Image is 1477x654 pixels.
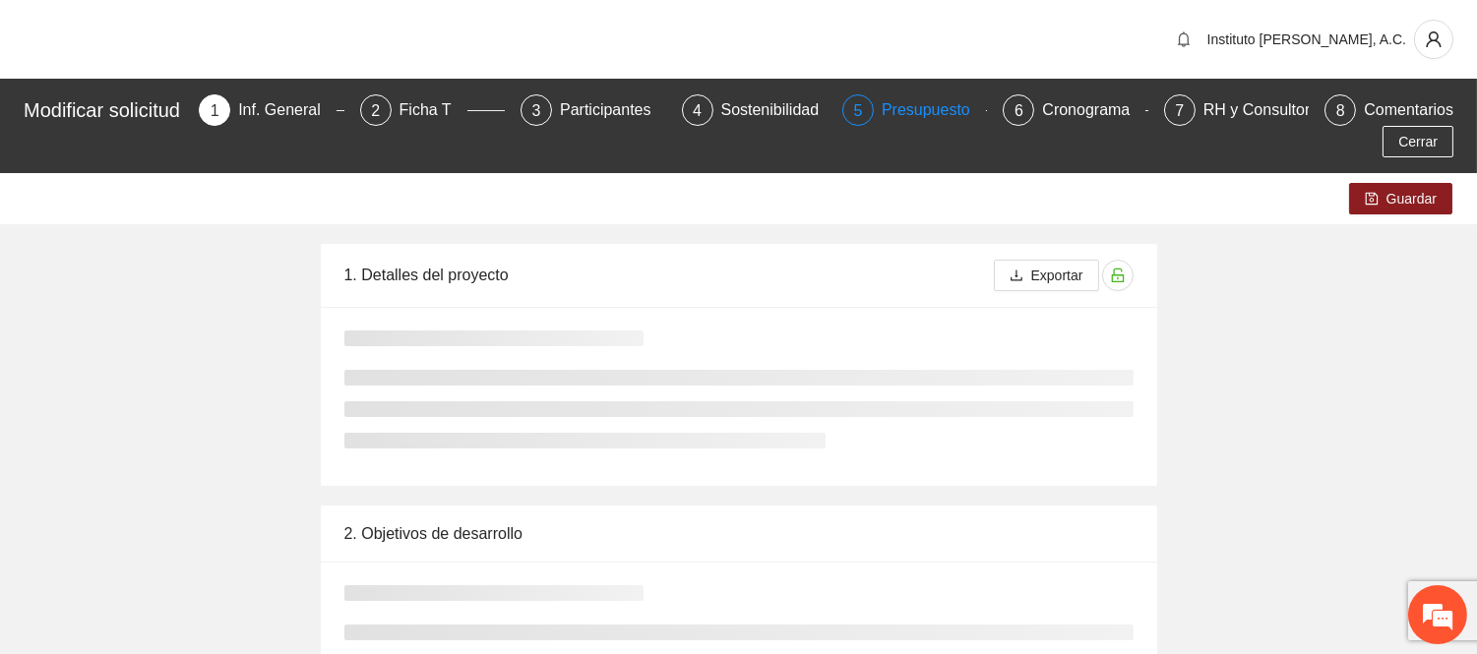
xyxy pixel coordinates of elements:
[323,10,370,57] div: Minimizar ventana de chat en vivo
[199,94,343,126] div: 1Inf. General
[1207,31,1406,47] span: Instituto [PERSON_NAME], A.C.
[521,94,665,126] div: 3Participantes
[1364,94,1453,126] div: Comentarios
[1042,94,1145,126] div: Cronograma
[1102,260,1134,291] button: unlock
[371,102,380,119] span: 2
[211,102,219,119] span: 1
[842,94,987,126] div: 5Presupuesto
[1031,265,1083,286] span: Exportar
[1175,102,1184,119] span: 7
[560,94,667,126] div: Participantes
[1365,192,1379,208] span: save
[1010,268,1023,284] span: download
[238,94,337,126] div: Inf. General
[882,94,986,126] div: Presupuesto
[1383,126,1453,157] button: Cerrar
[721,94,835,126] div: Sostenibilidad
[532,102,541,119] span: 3
[1164,94,1309,126] div: 7RH y Consultores
[1386,188,1437,209] span: Guardar
[1398,131,1438,152] span: Cerrar
[1349,183,1452,214] button: saveGuardar
[360,94,505,126] div: 2Ficha T
[1003,94,1147,126] div: 6Cronograma
[344,247,994,303] div: 1. Detalles del proyecto
[1336,102,1345,119] span: 8
[114,214,272,413] span: Estamos en línea.
[1203,94,1342,126] div: RH y Consultores
[994,260,1099,291] button: downloadExportar
[10,441,375,509] textarea: Escriba su mensaje y pulse “Intro”
[1103,268,1133,283] span: unlock
[1168,24,1200,55] button: bell
[400,94,467,126] div: Ficha T
[1015,102,1023,119] span: 6
[854,102,863,119] span: 5
[682,94,827,126] div: 4Sostenibilidad
[102,100,331,126] div: Chatee con nosotros ahora
[1324,94,1453,126] div: 8Comentarios
[24,94,187,126] div: Modificar solicitud
[1414,20,1453,59] button: user
[1169,31,1199,47] span: bell
[693,102,702,119] span: 4
[344,505,1134,562] div: 2. Objetivos de desarrollo
[1415,30,1452,48] span: user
